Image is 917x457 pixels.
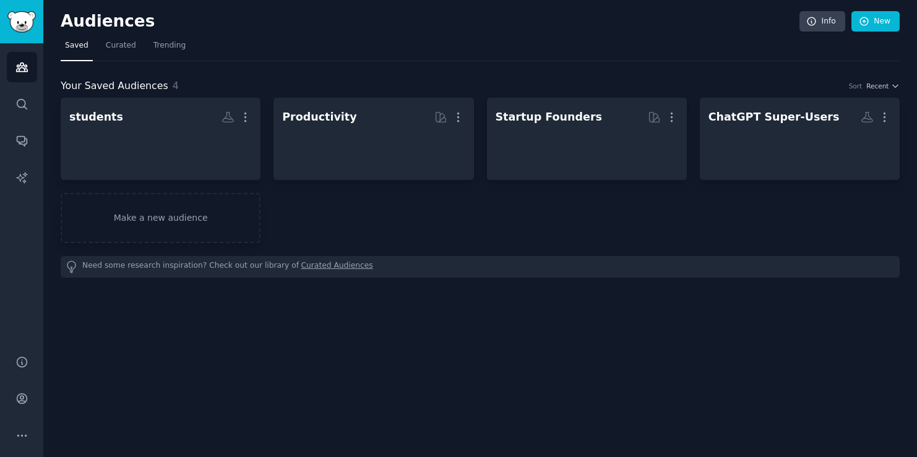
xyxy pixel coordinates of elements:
[61,79,168,94] span: Your Saved Audiences
[106,40,136,51] span: Curated
[301,260,373,273] a: Curated Audiences
[708,109,840,125] div: ChatGPT Super-Users
[273,98,473,180] a: Productivity
[61,98,260,180] a: students
[866,82,889,90] span: Recent
[61,36,93,61] a: Saved
[153,40,186,51] span: Trending
[65,40,88,51] span: Saved
[700,98,900,180] a: ChatGPT Super-Users
[487,98,687,180] a: Startup Founders
[61,12,799,32] h2: Audiences
[173,80,179,92] span: 4
[69,109,123,125] div: students
[849,82,863,90] div: Sort
[149,36,190,61] a: Trending
[866,82,900,90] button: Recent
[61,256,900,278] div: Need some research inspiration? Check out our library of
[799,11,845,32] a: Info
[61,193,260,243] a: Make a new audience
[851,11,900,32] a: New
[282,109,356,125] div: Productivity
[496,109,602,125] div: Startup Founders
[101,36,140,61] a: Curated
[7,11,36,33] img: GummySearch logo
